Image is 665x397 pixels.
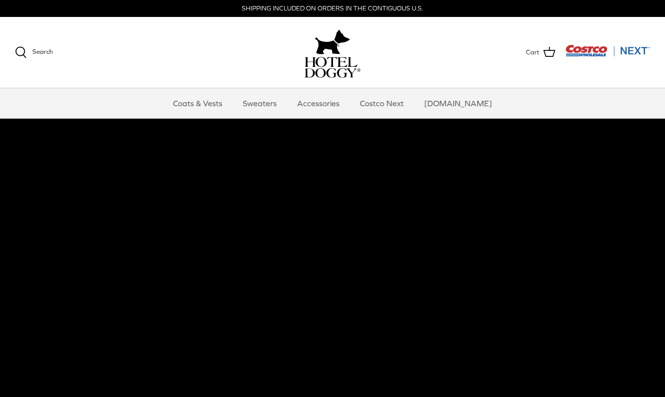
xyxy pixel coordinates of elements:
[288,88,348,118] a: Accessories
[565,44,650,57] img: Costco Next
[415,88,501,118] a: [DOMAIN_NAME]
[305,27,360,78] a: hoteldoggy.com hoteldoggycom
[164,88,231,118] a: Coats & Vests
[32,48,53,55] span: Search
[565,51,650,58] a: Visit Costco Next
[15,46,53,58] a: Search
[315,27,350,57] img: hoteldoggy.com
[526,46,555,59] a: Cart
[305,57,360,78] img: hoteldoggycom
[351,88,413,118] a: Costco Next
[526,47,539,58] span: Cart
[234,88,286,118] a: Sweaters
